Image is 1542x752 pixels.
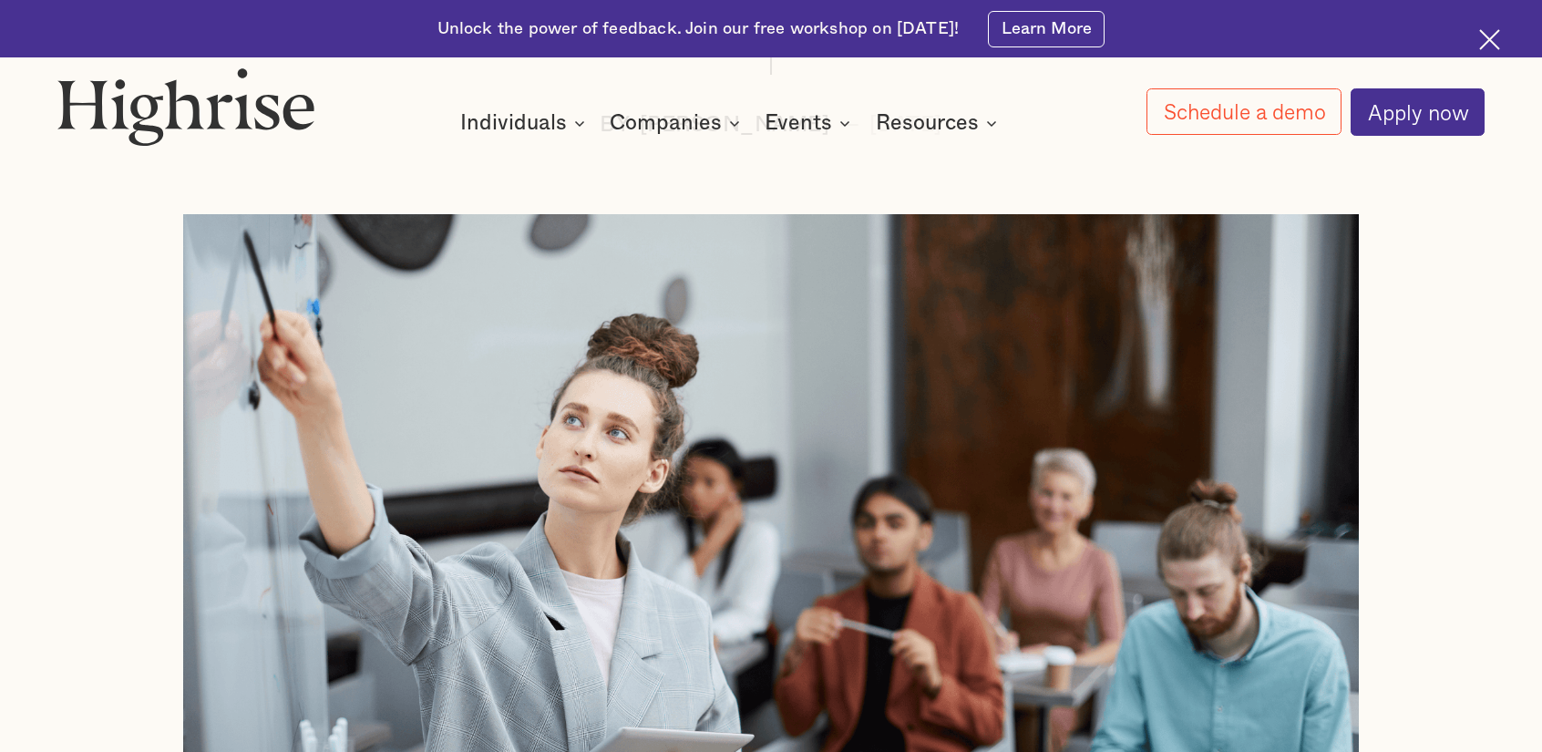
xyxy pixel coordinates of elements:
img: Cross icon [1479,29,1500,50]
div: Companies [610,112,722,134]
div: Resources [876,112,979,134]
a: Learn More [988,11,1105,47]
div: Events [765,112,856,134]
a: Schedule a demo [1146,88,1341,135]
img: Highrise logo [57,67,315,146]
div: Individuals [460,112,567,134]
div: Events [765,112,832,134]
div: Companies [610,112,745,134]
div: Unlock the power of feedback. Join our free workshop on [DATE]! [437,17,960,40]
div: Resources [876,112,1002,134]
a: Apply now [1351,88,1484,136]
div: Individuals [460,112,591,134]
